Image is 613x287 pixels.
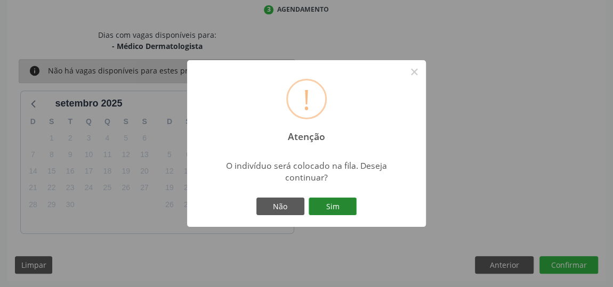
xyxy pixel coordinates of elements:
div: ! [303,80,310,118]
div: O indivíduo será colocado na fila. Deseja continuar? [213,160,401,183]
button: Não [256,198,304,216]
h2: Atenção [279,124,335,142]
button: Close this dialog [405,63,423,81]
button: Sim [309,198,357,216]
